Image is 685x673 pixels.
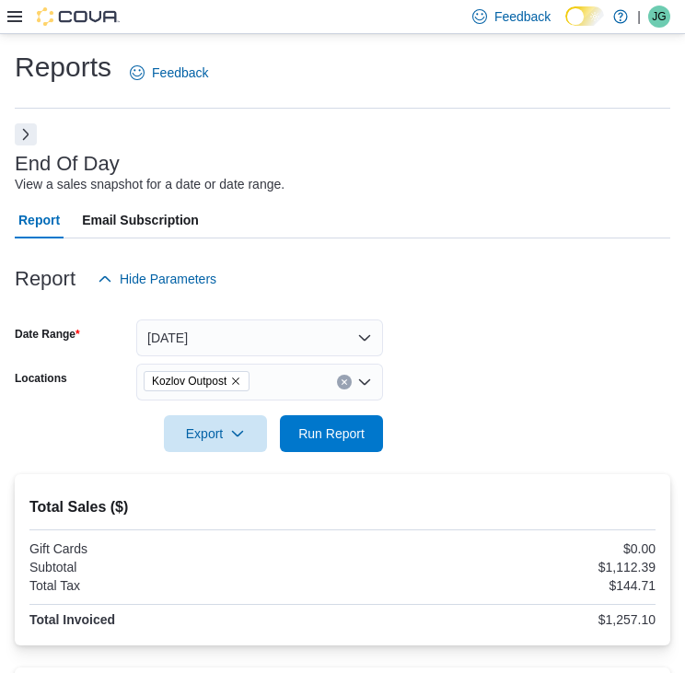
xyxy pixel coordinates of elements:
div: $1,112.39 [346,560,656,574]
h2: Total Sales ($) [29,496,656,518]
img: Cova [37,7,120,26]
span: Report [18,202,60,238]
button: Remove Kozlov Outpost from selection in this group [230,376,241,387]
span: Feedback [494,7,551,26]
div: Jenn Gagne [648,6,670,28]
div: Subtotal [29,560,339,574]
h1: Reports [15,49,111,86]
div: $0.00 [346,541,656,556]
label: Locations [15,371,67,386]
strong: Total Invoiced [29,612,115,627]
span: Kozlov Outpost [152,372,226,390]
button: Hide Parameters [90,261,224,297]
input: Dark Mode [565,6,604,26]
div: $144.71 [346,578,656,593]
div: $1,257.10 [346,612,656,627]
button: Run Report [280,415,383,452]
button: Export [164,415,267,452]
button: [DATE] [136,319,383,356]
span: Email Subscription [82,202,199,238]
span: Hide Parameters [120,270,216,288]
span: Dark Mode [565,26,566,27]
div: View a sales snapshot for a date or date range. [15,175,284,194]
div: Gift Cards [29,541,339,556]
div: Total Tax [29,578,339,593]
span: Kozlov Outpost [144,371,250,391]
h3: Report [15,268,75,290]
button: Next [15,123,37,145]
a: Feedback [122,54,215,91]
span: Feedback [152,64,208,82]
label: Date Range [15,327,80,342]
button: Clear input [337,375,352,389]
span: Run Report [298,424,365,443]
h3: End Of Day [15,153,120,175]
span: Export [175,415,256,452]
span: JG [652,6,666,28]
p: | [637,6,641,28]
button: Open list of options [357,375,372,389]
